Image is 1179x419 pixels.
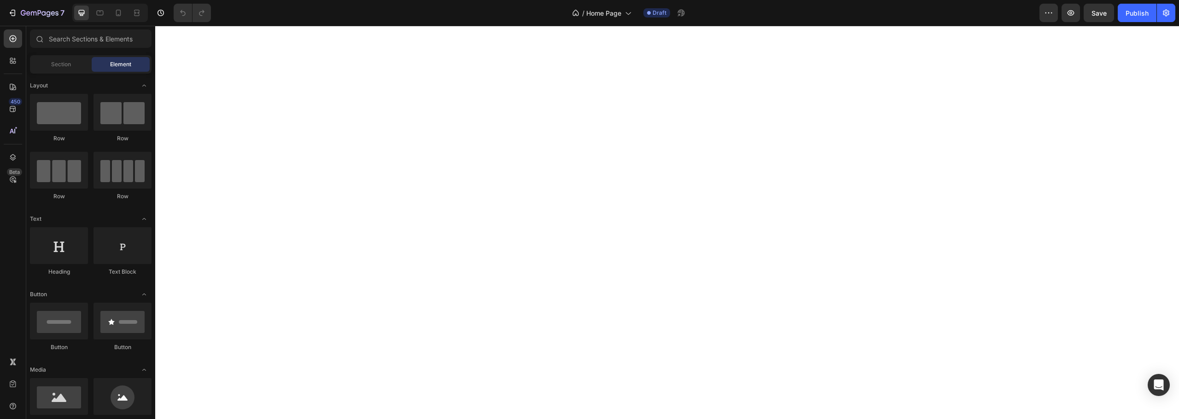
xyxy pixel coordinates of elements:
span: Home Page [586,8,621,18]
span: Toggle open [137,362,152,377]
iframe: Design area [155,26,1179,419]
button: Publish [1118,4,1156,22]
span: Draft [653,9,666,17]
div: Row [30,134,88,143]
div: Heading [30,268,88,276]
span: Toggle open [137,287,152,302]
div: 450 [9,98,22,105]
span: Element [110,60,131,69]
div: Row [93,192,152,201]
button: 7 [4,4,69,22]
div: Row [93,134,152,143]
div: Text Block [93,268,152,276]
span: Section [51,60,71,69]
div: Publish [1126,8,1149,18]
div: Row [30,192,88,201]
div: Beta [7,168,22,176]
span: Toggle open [137,78,152,93]
input: Search Sections & Elements [30,29,152,48]
div: Undo/Redo [174,4,211,22]
span: Save [1091,9,1107,17]
p: 7 [60,7,64,18]
span: Toggle open [137,212,152,226]
button: Save [1084,4,1114,22]
div: Button [30,343,88,351]
span: Text [30,215,41,223]
span: / [582,8,584,18]
span: Media [30,366,46,374]
span: Button [30,290,47,298]
div: Button [93,343,152,351]
div: Open Intercom Messenger [1148,374,1170,396]
span: Layout [30,81,48,90]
